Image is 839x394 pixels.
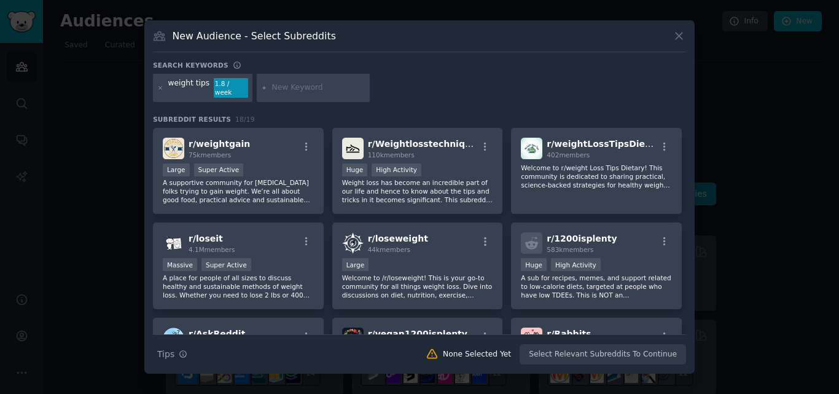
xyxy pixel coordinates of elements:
img: weightLossTipsDietary [521,138,542,159]
span: r/ loseweight [368,234,428,243]
div: 1.8 / week [214,78,248,98]
div: weight tips [168,78,210,98]
span: r/ 1200isplenty [547,234,617,243]
span: r/ Weightlosstechniques [368,139,482,149]
img: loseit [163,232,184,254]
span: Subreddit Results [153,115,231,124]
p: A supportive community for [MEDICAL_DATA] folks trying to gain weight. We’re all about good food,... [163,178,314,204]
img: Rabbits [521,328,542,349]
div: High Activity [372,164,421,176]
div: Large [342,258,369,271]
span: r/ weightLossTipsDietary [547,139,665,149]
span: r/ vegan1200isplenty [368,329,467,339]
div: Massive [163,258,197,271]
button: Tips [153,344,192,365]
img: loseweight [342,232,364,254]
p: Welcome to r/weight Loss Tips Dietary! This community is dedicated to sharing practical, science-... [521,164,672,189]
span: r/ Rabbits [547,329,591,339]
div: Large [163,164,190,176]
span: 18 / 19 [235,116,255,123]
div: Super Active [201,258,251,271]
p: A place for people of all sizes to discuss healthy and sustainable methods of weight loss. Whethe... [163,274,314,299]
div: None Selected Yet [443,349,511,360]
div: Huge [342,164,368,176]
h3: New Audience - Select Subreddits [173,30,336,42]
span: Tips [157,348,174,361]
p: Weight loss has become an incredible part of our life and hence to know about the tips and tricks... [342,178,493,204]
div: High Activity [551,258,601,271]
h3: Search keywords [153,61,228,69]
span: 75k members [189,151,231,159]
span: r/ weightgain [189,139,250,149]
img: weightgain [163,138,184,159]
span: 583k members [547,246,593,253]
span: 402 members [547,151,590,159]
span: r/ loseit [189,234,223,243]
img: AskReddit [163,328,184,349]
img: vegan1200isplenty [342,328,364,349]
p: Welcome to /r/loseweight! This is your go-to community for all things weight loss. Dive into disc... [342,274,493,299]
span: 44k members [368,246,410,253]
input: New Keyword [272,82,365,93]
span: 4.1M members [189,246,235,253]
span: 110k members [368,151,415,159]
img: Weightlosstechniques [342,138,364,159]
span: r/ AskReddit [189,329,245,339]
p: A sub for recipes, memes, and support related to low-calorie diets, targeted at people who have l... [521,274,672,299]
div: Huge [521,258,547,271]
div: Super Active [194,164,244,176]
